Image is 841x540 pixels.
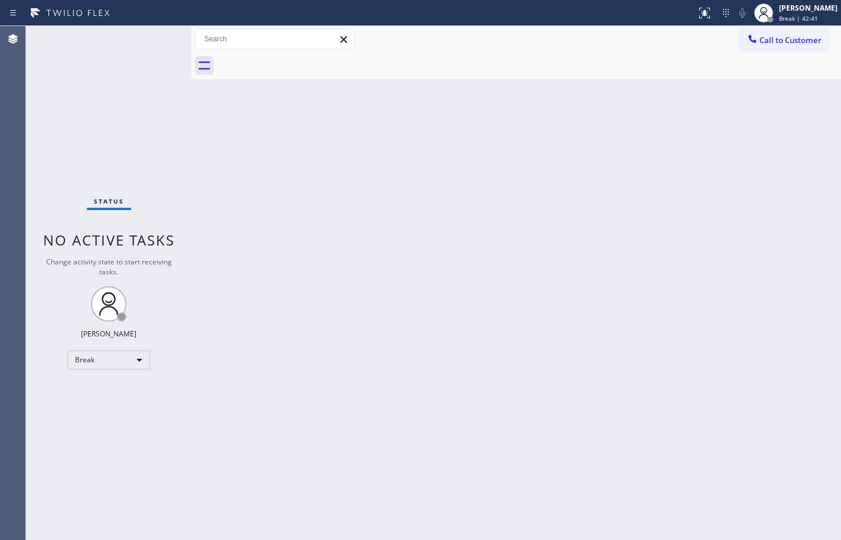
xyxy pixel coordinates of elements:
span: No active tasks [43,230,175,250]
span: Change activity state to start receiving tasks. [46,257,172,277]
span: Call to Customer [759,35,822,45]
div: [PERSON_NAME] [81,329,136,339]
span: Break | 42:41 [779,14,818,22]
input: Search [195,30,354,48]
div: Break [67,351,150,369]
button: Call to Customer [739,29,829,51]
button: Mute [734,5,751,21]
div: [PERSON_NAME] [779,3,837,13]
span: Status [94,197,124,205]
